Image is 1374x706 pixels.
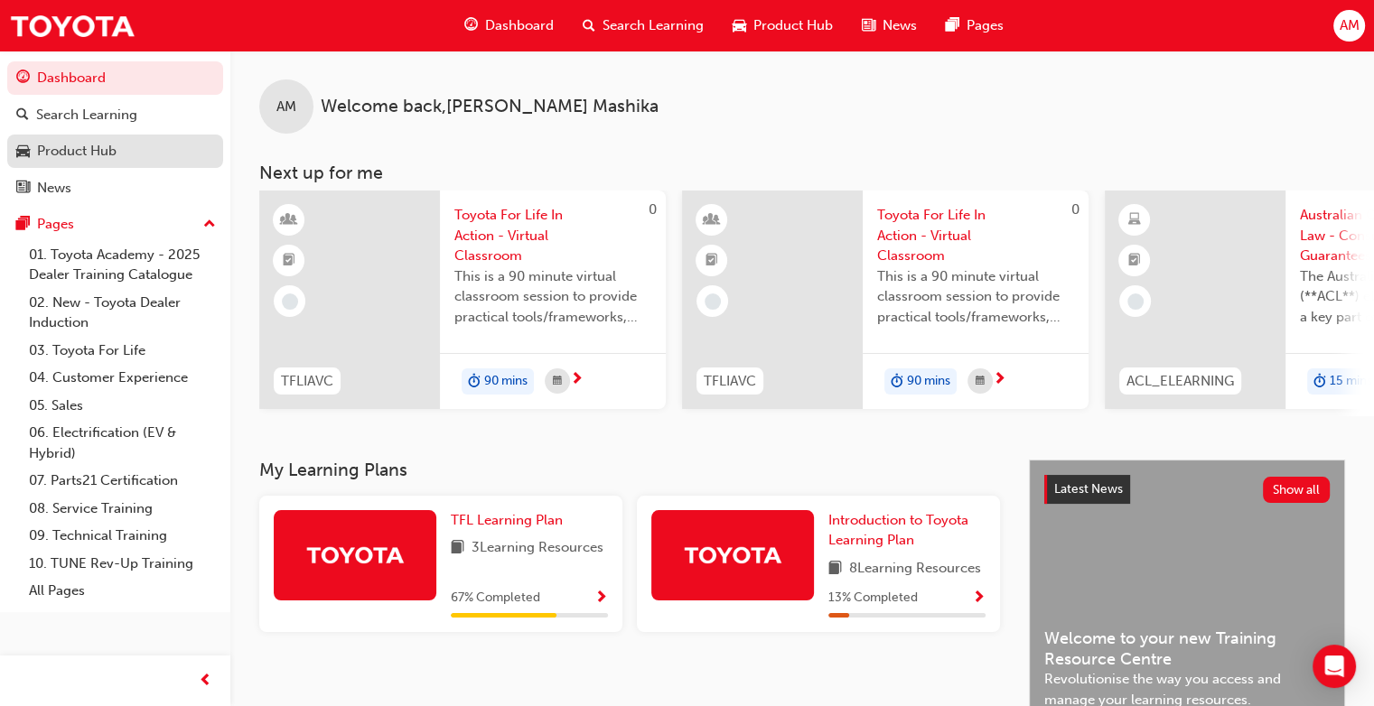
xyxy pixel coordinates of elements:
[276,97,296,117] span: AM
[1339,15,1359,36] span: AM
[594,587,608,609] button: Show Progress
[931,7,1018,44] a: pages-iconPages
[37,178,71,199] div: News
[847,7,931,44] a: news-iconNews
[454,266,651,328] span: This is a 90 minute virtual classroom session to provide practical tools/frameworks, behaviours a...
[1127,293,1144,310] span: learningRecordVerb_NONE-icon
[570,372,584,388] span: next-icon
[7,61,223,95] a: Dashboard
[1044,475,1330,504] a: Latest NewsShow all
[468,370,481,394] span: duration-icon
[282,293,298,310] span: learningRecordVerb_NONE-icon
[828,558,842,581] span: book-icon
[706,209,718,232] span: learningResourceType_INSTRUCTOR_LED-icon
[451,512,563,528] span: TFL Learning Plan
[1071,201,1080,218] span: 0
[16,107,29,124] span: search-icon
[22,241,223,289] a: 01. Toyota Academy - 2025 Dealer Training Catalogue
[683,539,782,571] img: Trak
[972,587,986,609] button: Show Progress
[22,550,223,578] a: 10. TUNE Rev-Up Training
[7,98,223,132] a: Search Learning
[7,135,223,168] a: Product Hub
[705,293,721,310] span: learningRecordVerb_NONE-icon
[484,371,528,392] span: 90 mins
[1054,481,1123,497] span: Latest News
[862,14,875,37] span: news-icon
[451,537,464,560] span: book-icon
[472,537,603,560] span: 3 Learning Resources
[22,522,223,550] a: 09. Technical Training
[1330,371,1372,392] span: 15 mins
[649,201,657,218] span: 0
[849,558,981,581] span: 8 Learning Resources
[603,15,704,36] span: Search Learning
[22,337,223,365] a: 03. Toyota For Life
[16,181,30,197] span: news-icon
[718,7,847,44] a: car-iconProduct Hub
[36,105,137,125] div: Search Learning
[259,460,1000,480] h3: My Learning Plans
[450,7,568,44] a: guage-iconDashboard
[828,510,986,551] a: Introduction to Toyota Learning Plan
[828,512,968,549] span: Introduction to Toyota Learning Plan
[706,249,718,273] span: booktick-icon
[753,15,833,36] span: Product Hub
[451,510,570,531] a: TFL Learning Plan
[7,208,223,241] button: Pages
[283,209,295,232] span: learningResourceType_INSTRUCTOR_LED-icon
[22,364,223,392] a: 04. Customer Experience
[485,15,554,36] span: Dashboard
[16,217,30,233] span: pages-icon
[1128,209,1141,232] span: learningResourceType_ELEARNING-icon
[9,5,136,46] img: Trak
[828,588,918,608] span: 13 % Completed
[16,70,30,87] span: guage-icon
[1313,645,1356,688] div: Open Intercom Messenger
[993,372,1006,388] span: next-icon
[1263,477,1331,503] button: Show all
[967,15,1004,36] span: Pages
[464,14,478,37] span: guage-icon
[1128,249,1141,273] span: booktick-icon
[946,14,959,37] span: pages-icon
[199,670,212,692] span: prev-icon
[907,371,950,392] span: 90 mins
[16,144,30,160] span: car-icon
[1126,371,1234,392] span: ACL_ELEARNING
[594,590,608,607] span: Show Progress
[877,266,1074,328] span: This is a 90 minute virtual classroom session to provide practical tools/frameworks, behaviours a...
[203,213,216,237] span: up-icon
[22,392,223,420] a: 05. Sales
[22,419,223,467] a: 06. Electrification (EV & Hybrid)
[37,214,74,235] div: Pages
[568,7,718,44] a: search-iconSearch Learning
[259,190,666,409] a: 0TFLIAVCToyota For Life In Action - Virtual ClassroomThis is a 90 minute virtual classroom sessio...
[321,97,659,117] span: Welcome back , [PERSON_NAME] Mashika
[7,58,223,208] button: DashboardSearch LearningProduct HubNews
[883,15,917,36] span: News
[704,371,756,392] span: TFLIAVC
[1044,628,1330,669] span: Welcome to your new Training Resource Centre
[1313,370,1326,394] span: duration-icon
[283,249,295,273] span: booktick-icon
[230,163,1374,183] h3: Next up for me
[22,495,223,523] a: 08. Service Training
[733,14,746,37] span: car-icon
[37,141,117,162] div: Product Hub
[454,205,651,266] span: Toyota For Life In Action - Virtual Classroom
[583,14,595,37] span: search-icon
[22,289,223,337] a: 02. New - Toyota Dealer Induction
[22,577,223,605] a: All Pages
[976,370,985,393] span: calendar-icon
[972,590,986,607] span: Show Progress
[451,588,540,608] span: 67 % Completed
[305,539,405,571] img: Trak
[1333,10,1365,42] button: AM
[553,370,562,393] span: calendar-icon
[7,172,223,205] a: News
[877,205,1074,266] span: Toyota For Life In Action - Virtual Classroom
[891,370,903,394] span: duration-icon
